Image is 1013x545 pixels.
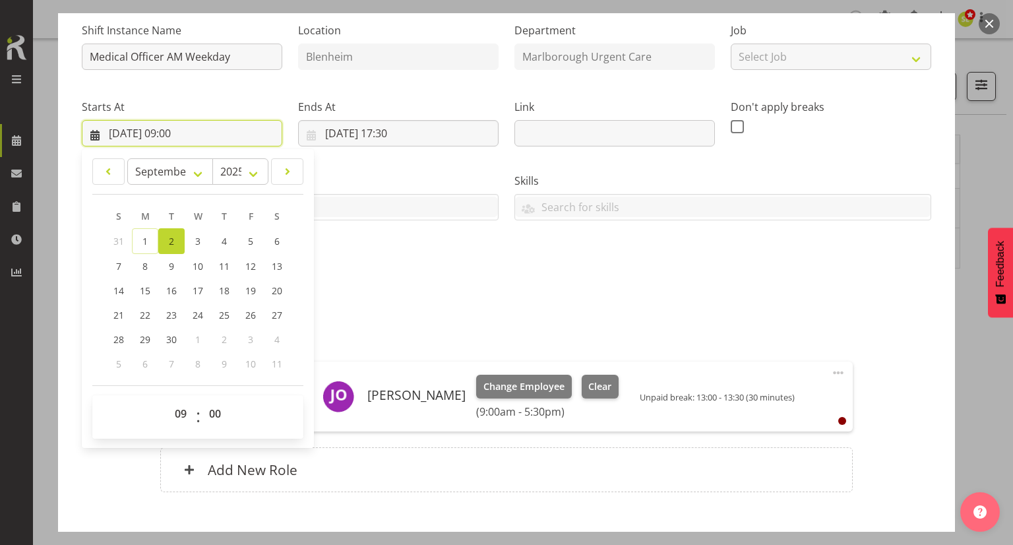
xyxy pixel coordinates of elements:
[106,303,132,327] a: 21
[237,228,264,254] a: 5
[113,333,124,346] span: 28
[245,260,256,272] span: 12
[140,284,150,297] span: 15
[249,210,253,222] span: F
[272,358,282,370] span: 11
[166,284,177,297] span: 16
[158,303,185,327] a: 23
[640,391,795,403] span: Unpaid break: 13:00 - 13:30 (30 minutes)
[264,303,290,327] a: 27
[237,278,264,303] a: 19
[588,379,611,394] span: Clear
[973,505,987,519] img: help-xxl-2.png
[264,254,290,278] a: 13
[272,260,282,272] span: 13
[113,309,124,321] span: 21
[82,44,282,70] input: Shift Instance Name
[185,254,211,278] a: 10
[298,22,499,38] label: Location
[582,375,619,399] button: Clear
[194,210,202,222] span: W
[731,22,931,38] label: Job
[248,333,253,346] span: 3
[193,260,203,272] span: 10
[274,333,280,346] span: 4
[483,379,565,394] span: Change Employee
[106,254,132,278] a: 7
[211,228,237,254] a: 4
[208,461,297,478] h6: Add New Role
[237,303,264,327] a: 26
[367,388,466,402] h6: [PERSON_NAME]
[838,417,846,425] div: User is clocked out
[132,303,158,327] a: 22
[211,303,237,327] a: 25
[222,333,227,346] span: 2
[476,405,619,418] h6: (9:00am - 5:30pm)
[132,254,158,278] a: 8
[169,210,174,222] span: T
[211,254,237,278] a: 11
[245,358,256,370] span: 10
[219,284,230,297] span: 18
[116,358,121,370] span: 5
[222,210,227,222] span: T
[988,228,1013,317] button: Feedback - Show survey
[245,284,256,297] span: 19
[113,284,124,297] span: 14
[142,260,148,272] span: 8
[211,278,237,303] a: 18
[272,309,282,321] span: 27
[142,358,148,370] span: 6
[158,327,185,352] a: 30
[298,120,499,146] input: Click to select...
[158,278,185,303] a: 16
[274,235,280,247] span: 6
[322,381,354,412] img: jenny-odonnell11876.jpg
[158,254,185,278] a: 9
[514,99,715,115] label: Link
[82,22,282,38] label: Shift Instance Name
[264,228,290,254] a: 6
[222,358,227,370] span: 9
[515,197,931,217] input: Search for skills
[193,284,203,297] span: 17
[132,278,158,303] a: 15
[185,278,211,303] a: 17
[237,254,264,278] a: 12
[160,330,852,346] h5: Roles
[169,358,174,370] span: 7
[248,235,253,247] span: 5
[106,327,132,352] a: 28
[514,22,715,38] label: Department
[185,228,211,254] a: 3
[274,210,280,222] span: S
[116,210,121,222] span: S
[169,260,174,272] span: 9
[113,235,124,247] span: 31
[116,260,121,272] span: 7
[222,235,227,247] span: 4
[193,309,203,321] span: 24
[219,260,230,272] span: 11
[166,333,177,346] span: 30
[106,278,132,303] a: 14
[195,333,200,346] span: 1
[245,309,256,321] span: 26
[731,99,931,115] label: Don't apply breaks
[298,99,499,115] label: Ends At
[995,241,1006,287] span: Feedback
[185,303,211,327] a: 24
[82,99,282,115] label: Starts At
[195,235,200,247] span: 3
[140,309,150,321] span: 22
[219,309,230,321] span: 25
[169,235,174,247] span: 2
[132,228,158,254] a: 1
[141,210,150,222] span: M
[166,309,177,321] span: 23
[272,284,282,297] span: 20
[132,327,158,352] a: 29
[142,235,148,247] span: 1
[82,120,282,146] input: Click to select...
